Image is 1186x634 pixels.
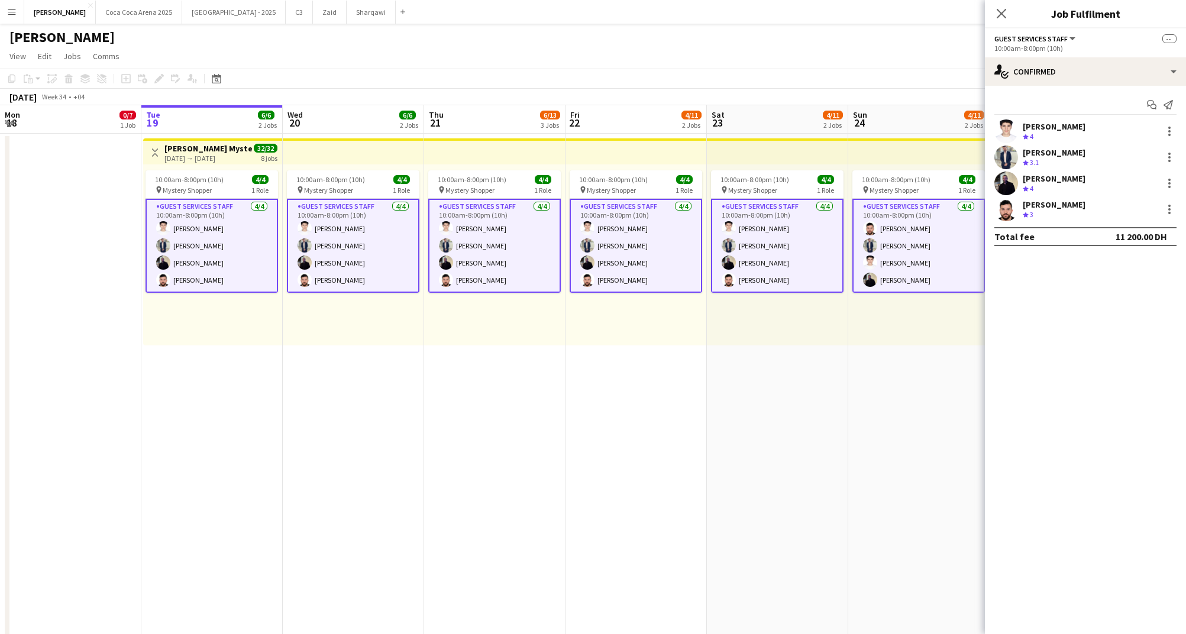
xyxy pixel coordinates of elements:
div: [DATE] → [DATE] [164,154,253,163]
h3: Job Fulfilment [985,6,1186,21]
app-job-card: 10:00am-8:00pm (10h)4/4 Mystery Shopper1 RoleGuest Services Staff4/410:00am-8:00pm (10h)[PERSON_N... [711,170,844,293]
app-card-role: Guest Services Staff4/410:00am-8:00pm (10h)[PERSON_NAME][PERSON_NAME][PERSON_NAME][PERSON_NAME] [287,199,419,293]
span: Jobs [63,51,81,62]
span: Mystery Shopper [304,186,353,195]
div: Total fee [994,231,1035,242]
span: 10:00am-8:00pm (10h) [579,175,648,184]
span: Sun [853,109,867,120]
button: C3 [286,1,313,24]
span: Mystery Shopper [445,186,495,195]
app-card-role: Guest Services Staff4/410:00am-8:00pm (10h)[PERSON_NAME][PERSON_NAME][PERSON_NAME][PERSON_NAME] [711,199,844,293]
app-card-role: Guest Services Staff4/410:00am-8:00pm (10h)[PERSON_NAME][PERSON_NAME][PERSON_NAME][PERSON_NAME] [852,199,985,293]
div: 2 Jobs [965,121,984,130]
span: View [9,51,26,62]
div: 11 200.00 DH [1116,231,1167,242]
div: 10:00am-8:00pm (10h) [994,44,1177,53]
div: 2 Jobs [400,121,418,130]
h1: [PERSON_NAME] [9,28,115,46]
span: Guest Services Staff [994,34,1068,43]
a: View [5,48,31,64]
span: 4/4 [393,175,410,184]
div: [PERSON_NAME] [1023,121,1085,132]
span: 6/6 [399,111,416,119]
span: 18 [3,116,20,130]
span: Mystery Shopper [587,186,636,195]
span: 6/13 [540,111,560,119]
span: Mystery Shopper [728,186,777,195]
span: Mystery Shopper [870,186,919,195]
span: 4/4 [676,175,693,184]
span: Mon [5,109,20,120]
div: [PERSON_NAME] [1023,147,1085,158]
span: 4/11 [681,111,702,119]
div: 1 Job [120,121,135,130]
span: 1 Role [393,186,410,195]
a: Comms [88,48,124,64]
span: 4/4 [252,175,269,184]
a: Jobs [59,48,86,64]
div: Confirmed [985,57,1186,86]
button: [GEOGRAPHIC_DATA] - 2025 [182,1,286,24]
app-job-card: 10:00am-8:00pm (10h)4/4 Mystery Shopper1 RoleGuest Services Staff4/410:00am-8:00pm (10h)[PERSON_N... [428,170,561,293]
span: Comms [93,51,119,62]
app-job-card: 10:00am-8:00pm (10h)4/4 Mystery Shopper1 RoleGuest Services Staff4/410:00am-8:00pm (10h)[PERSON_N... [287,170,419,293]
div: 3 Jobs [541,121,560,130]
span: 0/7 [119,111,136,119]
span: 4 [1030,132,1033,141]
span: 4/4 [817,175,834,184]
span: 1 Role [251,186,269,195]
span: 3.1 [1030,158,1039,167]
span: 4/11 [964,111,984,119]
span: 4/11 [823,111,843,119]
span: -- [1162,34,1177,43]
span: 10:00am-8:00pm (10h) [155,175,224,184]
span: Mystery Shopper [163,186,212,195]
span: Thu [429,109,444,120]
span: 32/32 [254,144,277,153]
span: 3 [1030,210,1033,219]
div: 2 Jobs [682,121,701,130]
span: 24 [851,116,867,130]
span: Wed [287,109,303,120]
span: 21 [427,116,444,130]
span: 1 Role [958,186,975,195]
span: Tue [146,109,160,120]
span: 4/4 [959,175,975,184]
span: 1 Role [534,186,551,195]
span: Edit [38,51,51,62]
span: 4/4 [535,175,551,184]
div: +04 [73,92,85,101]
div: 2 Jobs [258,121,277,130]
span: 10:00am-8:00pm (10h) [296,175,365,184]
span: 20 [286,116,303,130]
app-job-card: 10:00am-8:00pm (10h)4/4 Mystery Shopper1 RoleGuest Services Staff4/410:00am-8:00pm (10h)[PERSON_N... [852,170,985,293]
span: Week 34 [39,92,69,101]
span: 23 [710,116,725,130]
span: 4 [1030,184,1033,193]
span: 10:00am-8:00pm (10h) [438,175,506,184]
button: Guest Services Staff [994,34,1077,43]
span: 6/6 [258,111,274,119]
div: [PERSON_NAME] [1023,199,1085,210]
div: [PERSON_NAME] [1023,173,1085,184]
button: [PERSON_NAME] [24,1,96,24]
app-job-card: 10:00am-8:00pm (10h)4/4 Mystery Shopper1 RoleGuest Services Staff4/410:00am-8:00pm (10h)[PERSON_N... [570,170,702,293]
a: Edit [33,48,56,64]
div: [DATE] [9,91,37,103]
span: 1 Role [817,186,834,195]
app-card-role: Guest Services Staff4/410:00am-8:00pm (10h)[PERSON_NAME][PERSON_NAME][PERSON_NAME][PERSON_NAME] [570,199,702,293]
button: Coca Coca Arena 2025 [96,1,182,24]
div: 2 Jobs [823,121,842,130]
h3: [PERSON_NAME] Mystery Shopper [164,143,253,154]
span: 10:00am-8:00pm (10h) [720,175,789,184]
app-job-card: 10:00am-8:00pm (10h)4/4 Mystery Shopper1 RoleGuest Services Staff4/410:00am-8:00pm (10h)[PERSON_N... [146,170,278,293]
button: Sharqawi [347,1,396,24]
span: 19 [144,116,160,130]
app-card-role: Guest Services Staff4/410:00am-8:00pm (10h)[PERSON_NAME][PERSON_NAME][PERSON_NAME][PERSON_NAME] [428,199,561,293]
